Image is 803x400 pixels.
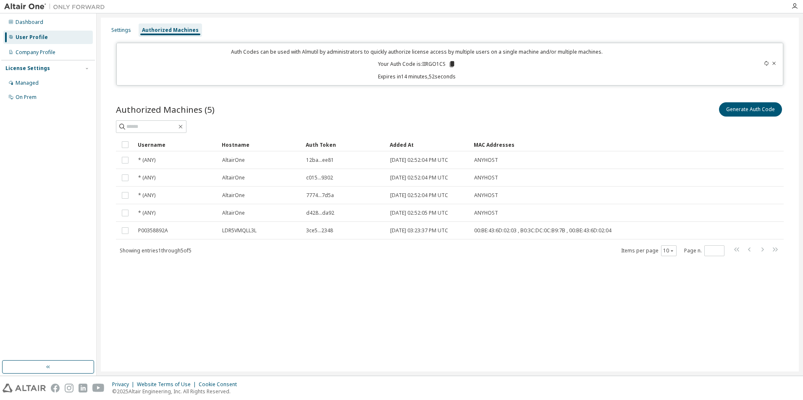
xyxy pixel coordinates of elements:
span: * (ANY) [138,157,155,164]
span: ANYHOST [474,192,498,199]
span: Authorized Machines (5) [116,104,215,115]
div: Auth Token [306,138,383,151]
span: [DATE] 02:52:05 PM UTC [390,210,448,216]
div: Website Terms of Use [137,381,199,388]
span: ANYHOST [474,210,498,216]
div: Hostname [222,138,299,151]
span: * (ANY) [138,192,155,199]
img: facebook.svg [51,384,60,392]
div: Cookie Consent [199,381,242,388]
div: Username [138,138,215,151]
button: 10 [663,247,674,254]
div: User Profile [16,34,48,41]
span: AltairOne [222,174,245,181]
div: Privacy [112,381,137,388]
p: Expires in 14 minutes, 52 seconds [122,73,713,80]
span: 00:BE:43:6D:02:03 , B0:3C:DC:0C:B9:7B , 00:BE:43:6D:02:04 [474,227,611,234]
span: [DATE] 02:52:04 PM UTC [390,174,448,181]
p: Your Auth Code is: IIRGO1CS [378,60,456,68]
span: P00358892A [138,227,168,234]
span: AltairOne [222,210,245,216]
p: Auth Codes can be used with Almutil by administrators to quickly authorize license access by mult... [122,48,713,55]
span: Page n. [684,245,724,256]
img: Altair One [4,3,109,11]
span: [DATE] 02:52:04 PM UTC [390,157,448,164]
div: Settings [111,27,131,34]
span: Showing entries 1 through 5 of 5 [120,247,192,254]
img: altair_logo.svg [3,384,46,392]
div: MAC Addresses [474,138,695,151]
span: 12ba...ee81 [306,157,334,164]
span: d428...da92 [306,210,334,216]
span: * (ANY) [138,210,155,216]
span: ANYHOST [474,174,498,181]
p: © 2025 Altair Engineering, Inc. All Rights Reserved. [112,388,242,395]
div: Managed [16,80,39,86]
img: linkedin.svg [79,384,87,392]
span: [DATE] 02:52:04 PM UTC [390,192,448,199]
img: instagram.svg [65,384,73,392]
div: Company Profile [16,49,55,56]
span: [DATE] 03:23:37 PM UTC [390,227,448,234]
span: ANYHOST [474,157,498,164]
span: AltairOne [222,192,245,199]
div: Authorized Machines [142,27,199,34]
span: 3ce5...2348 [306,227,333,234]
span: c015...9302 [306,174,333,181]
img: youtube.svg [92,384,105,392]
span: Items per page [621,245,677,256]
span: LDR5VMQLL3L [222,227,257,234]
button: Generate Auth Code [719,102,782,117]
span: * (ANY) [138,174,155,181]
div: On Prem [16,94,37,101]
span: AltairOne [222,157,245,164]
span: 7774...7d5a [306,192,334,199]
div: Added At [390,138,467,151]
div: License Settings [5,65,50,72]
div: Dashboard [16,19,43,26]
